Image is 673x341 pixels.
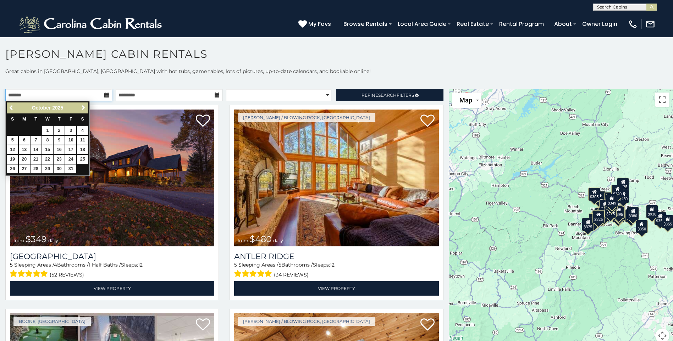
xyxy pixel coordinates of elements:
a: 8 [42,136,53,145]
a: Owner Login [579,18,621,30]
span: daily [48,238,58,243]
span: (52 reviews) [50,270,84,279]
a: 13 [19,145,30,154]
a: 12 [7,145,18,154]
a: Diamond Creek Lodge from $349 daily [10,110,214,246]
span: October [32,105,51,111]
a: [PERSON_NAME] / Blowing Rock, [GEOGRAPHIC_DATA] [238,317,375,326]
div: $525 [617,178,629,191]
a: RefineSearchFilters [336,89,443,101]
a: [PERSON_NAME] / Blowing Rock, [GEOGRAPHIC_DATA] [238,113,375,122]
div: $349 [606,194,618,207]
span: 5 [10,262,13,268]
span: from [13,238,24,243]
a: Rental Program [496,18,547,30]
a: 3 [65,126,76,135]
div: $250 [617,190,629,203]
a: Local Area Guide [394,18,450,30]
a: Browse Rentals [340,18,391,30]
a: 29 [42,164,53,173]
div: $305 [588,188,600,201]
span: My Favs [308,19,331,28]
a: 7 [31,136,42,145]
span: 4 [54,262,57,268]
span: (34 reviews) [274,270,309,279]
a: 22 [42,155,53,164]
span: Thursday [58,117,61,122]
img: phone-regular-white.png [628,19,638,29]
span: 5 [278,262,281,268]
span: 2025 [52,105,63,111]
a: 27 [19,164,30,173]
a: 31 [65,164,76,173]
a: 2 [54,126,65,135]
span: daily [273,238,283,243]
img: White-1-2.png [18,13,165,35]
a: 4 [77,126,88,135]
a: About [551,18,575,30]
a: 21 [31,155,42,164]
div: Sleeping Areas / Bathrooms / Sleeps: [234,261,438,279]
span: 12 [138,262,143,268]
img: Diamond Creek Lodge [10,110,214,246]
span: Sunday [11,117,14,122]
span: Tuesday [34,117,37,122]
span: Previous [9,105,15,111]
a: Real Estate [453,18,492,30]
div: $930 [646,205,658,218]
a: 28 [31,164,42,173]
span: from [238,238,248,243]
span: Monday [22,117,26,122]
span: Refine Filters [362,93,414,98]
img: mail-regular-white.png [645,19,655,29]
span: Saturday [81,117,84,122]
a: Antler Ridge [234,252,438,261]
a: View Property [10,281,214,296]
a: 19 [7,155,18,164]
a: 26 [7,164,18,173]
div: $355 [654,212,666,225]
button: Toggle fullscreen view [655,93,669,107]
a: Antler Ridge from $480 daily [234,110,438,246]
div: $395 [613,205,625,219]
a: Previous [7,104,16,112]
div: $410 [599,200,611,213]
a: Add to favorites [420,114,435,129]
a: My Favs [298,19,333,29]
a: 1 [42,126,53,135]
span: 5 [234,262,237,268]
span: 1 Half Baths / [89,262,121,268]
a: 11 [77,136,88,145]
a: Add to favorites [196,318,210,332]
div: $565 [604,192,616,206]
span: $349 [26,234,47,244]
span: 12 [330,262,335,268]
div: $325 [592,210,605,224]
a: Next [79,104,88,112]
div: $395 [598,208,610,221]
span: Next [81,105,86,111]
div: $695 [625,209,637,223]
span: Friday [70,117,72,122]
span: $480 [250,234,272,244]
a: Boone, [GEOGRAPHIC_DATA] [13,317,91,326]
a: Add to favorites [420,318,435,332]
a: 10 [65,136,76,145]
a: 9 [54,136,65,145]
a: 24 [65,155,76,164]
button: Change map style [452,93,481,108]
span: Wednesday [45,117,50,122]
a: 17 [65,145,76,154]
a: 18 [77,145,88,154]
a: Add to favorites [196,114,210,129]
span: Search [378,93,397,98]
img: Antler Ridge [234,110,438,246]
div: $320 [611,185,623,198]
a: View Property [234,281,438,296]
h3: Diamond Creek Lodge [10,252,214,261]
div: Sleeping Areas / Bathrooms / Sleeps: [10,261,214,279]
a: 30 [54,164,65,173]
a: 23 [54,155,65,164]
a: 5 [7,136,18,145]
